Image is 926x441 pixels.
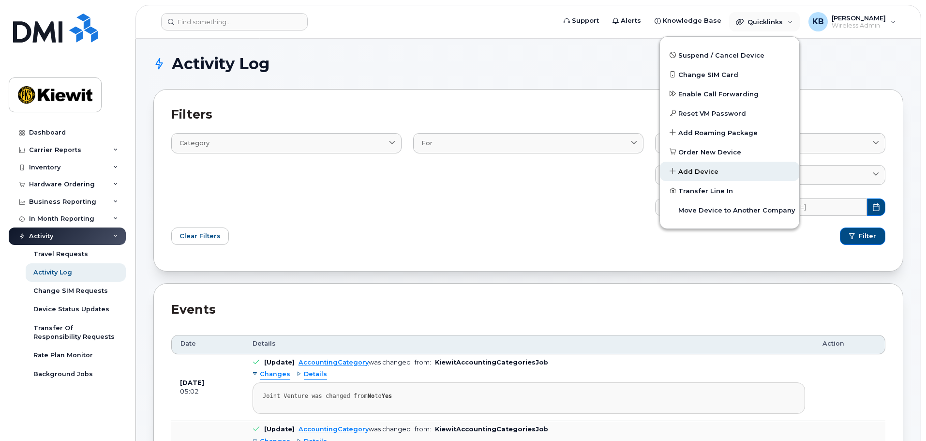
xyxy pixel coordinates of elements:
[840,228,885,245] button: Filter
[678,186,733,196] span: Transfer Line In
[171,301,885,319] div: Events
[413,133,643,153] a: For
[421,138,433,148] span: For
[678,148,741,157] span: Order New Device
[859,232,876,241] span: Filter
[299,359,369,366] a: AccountingCategory
[655,198,746,216] input: MM/DD/YYYY
[253,339,276,348] span: Details
[299,426,369,433] a: AccountingCategory
[678,128,758,138] span: Add Roaming Package
[299,359,411,366] div: was changed
[660,162,799,181] a: Add Device
[655,133,885,153] a: By
[435,426,548,433] b: KiewitAccountingCategoriesJob
[264,426,295,433] b: [Update]
[655,165,885,185] a: Source
[180,379,204,386] b: [DATE]
[304,370,327,379] span: Details
[814,335,885,354] th: Action
[776,198,867,216] input: MM/DD/YYYY
[263,393,795,400] div: Joint Venture was changed from to
[179,138,209,148] span: Category
[415,426,431,433] span: from:
[382,393,392,399] strong: Yes
[180,387,235,396] div: 05:02
[264,359,295,366] b: [Update]
[299,426,411,433] div: was changed
[678,206,795,215] span: Move Device to Another Company
[172,57,269,71] span: Activity Log
[171,228,229,245] button: Clear Filters
[678,70,738,80] span: Change SIM Card
[179,231,221,241] span: Clear Filters
[884,399,919,434] iframe: Messenger Launcher
[678,167,718,177] span: Add Device
[867,198,885,216] button: Choose Date
[435,359,548,366] b: KiewitAccountingCategoriesJob
[678,90,759,99] span: Enable Call Forwarding
[678,51,764,61] span: Suspend / Cancel Device
[171,133,402,153] a: Category
[260,370,290,379] span: Changes
[415,359,431,366] span: from:
[678,109,746,119] span: Reset VM Password
[180,339,196,348] span: Date
[368,393,374,399] strong: No
[171,107,885,122] h2: Filters
[660,142,799,162] a: Order New Device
